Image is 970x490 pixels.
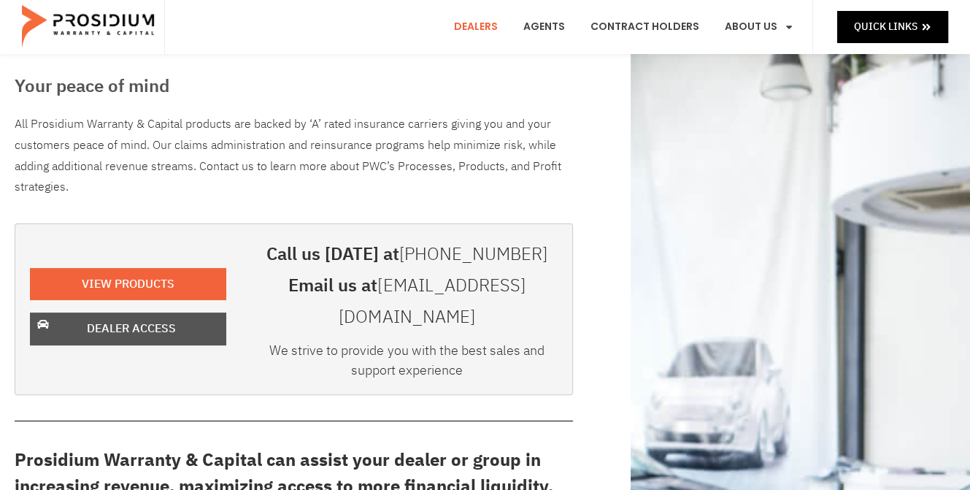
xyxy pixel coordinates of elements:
[30,268,226,301] a: View Products
[339,272,525,330] a: [EMAIL_ADDRESS][DOMAIN_NAME]
[399,241,547,267] a: [PHONE_NUMBER]
[15,73,573,99] h3: Your peace of mind
[255,340,558,387] div: We strive to provide you with the best sales and support experience
[837,11,948,42] a: Quick Links
[82,274,174,295] span: View Products
[30,313,226,345] a: Dealer Access
[87,318,176,340] span: Dealer Access
[255,270,558,333] h3: Email us at
[280,1,326,12] span: Last Name
[255,239,558,270] h3: Call us [DATE] at
[854,18,917,36] span: Quick Links
[15,114,573,198] p: All Prosidium Warranty & Capital products are backed by ‘A’ rated insurance carriers giving you a...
